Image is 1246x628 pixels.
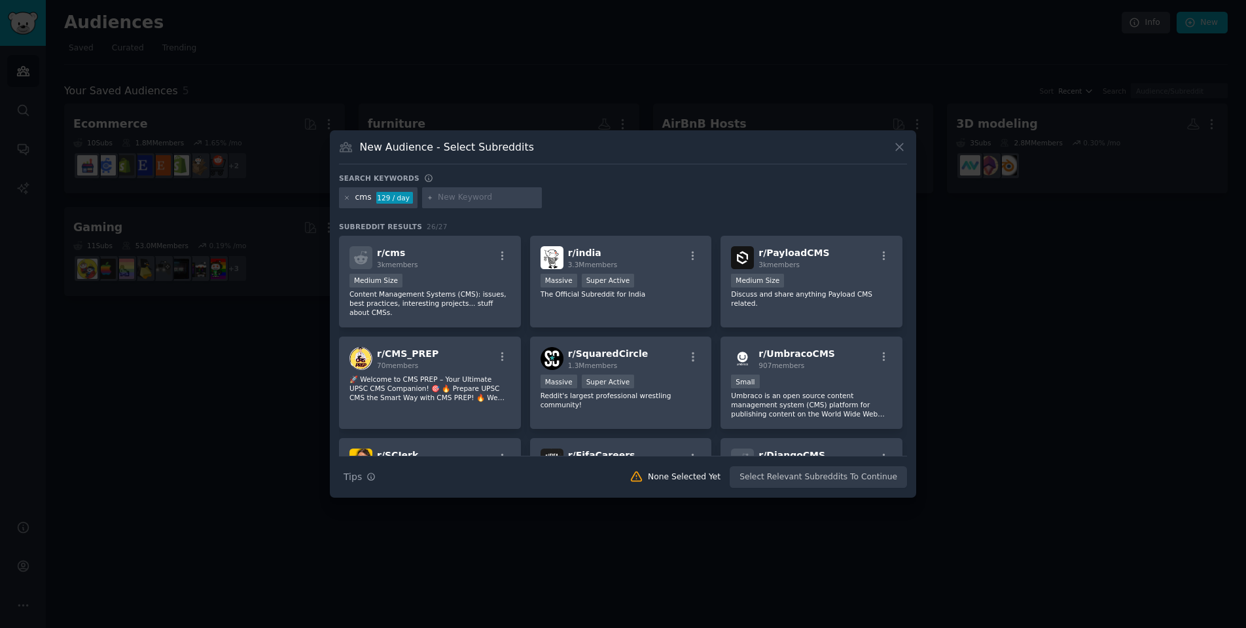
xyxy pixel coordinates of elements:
[731,289,892,308] p: Discuss and share anything Payload CMS related.
[377,450,418,460] span: r/ SCJerk
[582,274,635,287] div: Super Active
[360,140,534,154] h3: New Audience - Select Subreddits
[349,289,510,317] p: Content Management Systems (CMS): issues, best practices, interesting projects... stuff about CMSs.
[568,261,618,268] span: 3.3M members
[758,248,829,258] span: r/ PayloadCMS
[541,347,563,370] img: SquaredCircle
[349,347,372,370] img: CMS_PREP
[377,261,418,268] span: 3k members
[568,248,601,258] span: r/ india
[541,274,577,287] div: Massive
[541,289,702,299] p: The Official Subreddit for India
[377,361,418,369] span: 70 members
[731,246,754,269] img: PayloadCMS
[349,449,372,471] img: SCJerk
[349,375,510,402] p: 🚀 Welcome to CMS PREP – Your Ultimate UPSC CMS Companion! 🎯 🔥 Prepare UPSC CMS the Smart Way with...
[568,348,649,359] span: r/ SquaredCircle
[339,174,419,183] h3: Search keywords
[758,450,825,460] span: r/ DjangoCMS
[568,361,618,369] span: 1.3M members
[355,192,372,204] div: cms
[731,375,759,388] div: Small
[758,261,800,268] span: 3k members
[648,471,721,483] div: None Selected Yet
[582,375,635,388] div: Super Active
[758,361,804,369] span: 907 members
[339,222,422,231] span: Subreddit Results
[541,391,702,409] p: Reddit's largest professional wrestling community!
[377,348,438,359] span: r/ CMS_PREP
[427,223,448,231] span: 26 / 27
[541,246,563,269] img: india
[731,274,784,287] div: Medium Size
[349,274,402,287] div: Medium Size
[758,348,835,359] span: r/ UmbracoCMS
[731,391,892,418] p: Umbraco is an open source content management system (CMS) platform for publishing content on the ...
[377,248,405,258] span: r/ cms
[438,192,537,204] input: New Keyword
[344,470,362,484] span: Tips
[339,466,380,489] button: Tips
[376,192,413,204] div: 129 / day
[731,347,754,370] img: UmbracoCMS
[541,375,577,388] div: Massive
[568,450,635,460] span: r/ FifaCareers
[541,449,563,471] img: FifaCareers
